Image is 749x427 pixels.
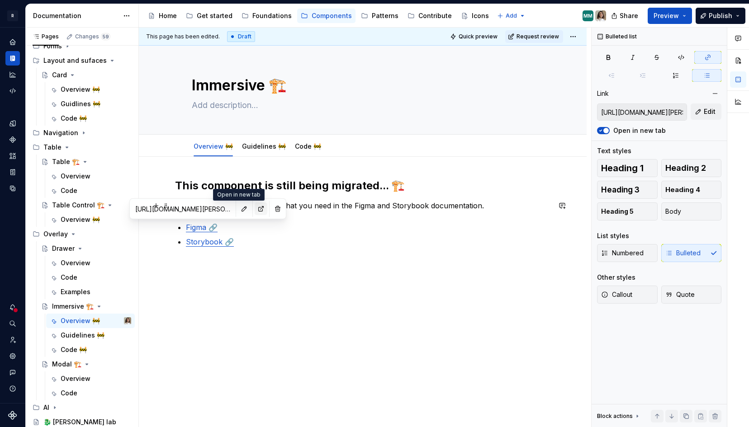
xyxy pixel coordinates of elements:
div: Guidlines 🚧 [61,99,100,108]
span: Add [506,12,517,19]
button: Callout [597,286,658,304]
button: Share [607,8,644,24]
a: Analytics [5,67,20,82]
a: Examples [46,285,135,299]
span: Heading 3 [601,185,640,194]
span: Body [665,207,681,216]
a: Overview [46,256,135,270]
div: Guidelines 🚧 [61,331,104,340]
a: Guidlines 🚧 [46,97,135,111]
a: Code automation [5,84,20,98]
a: Overview 🚧Sandrina pereira [46,314,135,328]
p: In the meantime, you can find what you need in the Figma and Storybook documentation. [175,200,550,211]
h2: This component is still being migrated... 🏗️ [175,178,550,193]
div: Code [61,389,77,398]
div: Overview [61,374,90,383]
a: Patterns [357,9,402,23]
a: Home [5,35,20,49]
a: Home [144,9,180,23]
a: Supernova Logo [8,411,17,420]
a: Overview 🚧 [46,212,135,227]
span: Numbered [601,249,644,258]
span: Request review [517,33,559,40]
a: Table Control 🏗️ [38,198,135,212]
div: 🐉 [PERSON_NAME] lab [43,418,116,427]
div: Immersive 🏗️ [52,302,94,311]
button: Heading 3 [597,181,658,199]
span: Share [620,11,638,20]
button: Notifications [5,300,20,314]
div: Patterns [372,11,398,20]
a: Overview 🚧 [46,82,135,97]
div: Foundations [252,11,292,20]
span: Heading 5 [601,207,634,216]
button: Request review [505,30,563,43]
div: Contribute [418,11,452,20]
span: Heading 1 [601,164,644,173]
a: Invite team [5,333,20,347]
a: Code [46,270,135,285]
button: Publish [696,8,745,24]
div: Forms [29,39,135,53]
div: Block actions [597,410,641,422]
div: Changes [75,33,110,40]
a: Overview [46,371,135,386]
div: Overview [61,172,90,181]
a: Code [46,386,135,400]
span: 59 [101,33,110,40]
span: Publish [709,11,732,20]
span: Heading 4 [665,185,700,194]
button: Quote [661,286,722,304]
button: Quick preview [447,30,502,43]
a: Icons [457,9,493,23]
a: Design tokens [5,116,20,131]
button: Heading 4 [661,181,722,199]
span: Preview [654,11,679,20]
div: Layout and sufaces [29,53,135,68]
div: Overview 🚧 [61,215,100,224]
div: Drawer [52,244,75,253]
div: MM [583,12,593,19]
span: Quick preview [459,33,498,40]
div: Text styles [597,146,631,155]
div: Code 🚧 [61,345,87,354]
a: Components [5,132,20,147]
label: Open in new tab [613,126,666,135]
div: Other styles [597,273,635,282]
div: Open in new tab [213,189,265,201]
div: List styles [597,231,629,240]
div: Documentation [33,11,119,20]
a: Figma 🔗 [186,223,218,232]
button: Add [494,9,528,22]
button: Search ⌘K [5,316,20,331]
div: Examples [61,287,90,296]
div: Draft [227,31,255,42]
img: Sandrina pereira [595,10,606,21]
div: Overlay [29,227,135,241]
div: Overview 🚧 [61,316,100,325]
div: Pages [33,33,59,40]
a: Settings [5,349,20,363]
div: AI [43,403,49,412]
a: Overview [46,169,135,183]
div: Overlay [43,230,68,239]
div: AI [29,400,135,415]
button: Heading 2 [661,159,722,177]
div: Assets [5,149,20,163]
a: Documentation [5,51,20,66]
div: Code 🚧 [61,114,87,123]
div: Overview [61,258,90,267]
div: Page tree [144,7,493,25]
textarea: Immersive 🏗️ [190,75,532,96]
div: Code 🚧 [291,136,325,155]
div: Contact support [5,365,20,380]
span: Callout [601,290,632,299]
button: Preview [648,8,692,24]
a: Data sources [5,181,20,196]
a: Drawer [38,241,135,256]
